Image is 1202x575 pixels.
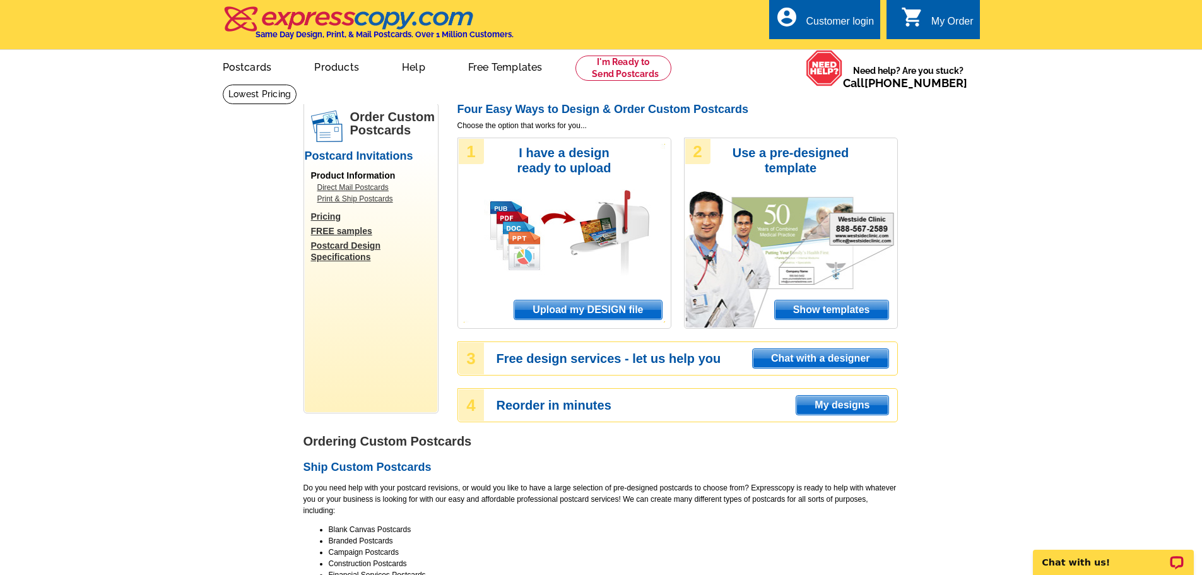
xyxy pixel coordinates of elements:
a: Postcards [203,51,292,81]
h1: Order Custom Postcards [350,110,437,137]
a: shopping_cart My Order [901,14,974,30]
li: Campaign Postcards [329,547,898,558]
a: FREE samples [311,225,437,237]
div: Customer login [806,16,874,33]
div: 2 [685,139,710,164]
a: Postcard Design Specifications [311,240,437,263]
strong: Ordering Custom Postcards [303,434,472,448]
span: Chat with a designer [753,349,888,368]
a: Free Templates [448,51,563,81]
h3: Reorder in minutes [497,400,897,411]
h3: Free design services - let us help you [497,353,897,364]
li: Construction Postcards [329,558,898,569]
a: Print & Ship Postcards [317,193,431,205]
a: account_circle Customer login [775,14,874,30]
a: [PHONE_NUMBER] [864,76,967,90]
iframe: LiveChat chat widget [1025,535,1202,575]
p: Do you need help with your postcard revisions, or would you like to have a large selection of pre... [303,482,898,516]
span: My designs [796,396,888,415]
span: Show templates [775,300,888,319]
h3: I have a design ready to upload [500,145,629,175]
h2: Ship Custom Postcards [303,461,898,475]
img: help [806,50,843,86]
li: Branded Postcards [329,535,898,547]
a: My designs [796,395,888,415]
a: Pricing [311,211,437,222]
a: Chat with a designer [752,348,888,369]
h4: Same Day Design, Print, & Mail Postcards. Over 1 Million Customers. [256,30,514,39]
h2: Four Easy Ways to Design & Order Custom Postcards [457,103,898,117]
a: Help [382,51,445,81]
div: My Order [931,16,974,33]
h3: Use a pre-designed template [726,145,856,175]
a: Same Day Design, Print, & Mail Postcards. Over 1 Million Customers. [223,15,514,39]
span: Choose the option that works for you... [457,120,898,131]
span: Product Information [311,170,396,181]
span: Upload my DESIGN file [514,300,661,319]
img: postcards.png [311,110,343,142]
span: Call [843,76,967,90]
div: 4 [459,389,484,421]
h2: Postcard Invitations [305,150,437,163]
a: Direct Mail Postcards [317,182,431,193]
a: Upload my DESIGN file [514,300,662,320]
span: Need help? Are you stuck? [843,64,974,90]
i: shopping_cart [901,6,924,28]
div: 1 [459,139,484,164]
li: Blank Canvas Postcards [329,524,898,535]
a: Show templates [774,300,889,320]
div: 3 [459,343,484,374]
a: Products [294,51,379,81]
i: account_circle [775,6,798,28]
